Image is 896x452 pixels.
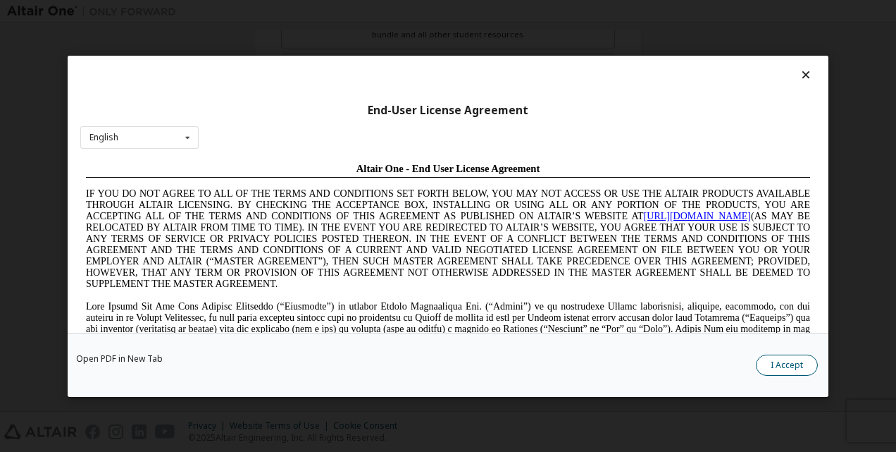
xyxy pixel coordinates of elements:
div: English [89,133,118,142]
button: I Accept [756,354,818,375]
a: [URL][DOMAIN_NAME] [564,54,671,64]
a: Open PDF in New Tab [76,354,163,362]
span: Lore Ipsumd Sit Ame Cons Adipisc Elitseddo (“Eiusmodte”) in utlabor Etdolo Magnaaliqua Eni. (“Adm... [6,144,730,245]
span: IF YOU DO NOT AGREE TO ALL OF THE TERMS AND CONDITIONS SET FORTH BELOW, YOU MAY NOT ACCESS OR USE... [6,31,730,132]
span: Altair One - End User License Agreement [276,6,460,17]
div: End-User License Agreement [80,103,816,117]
